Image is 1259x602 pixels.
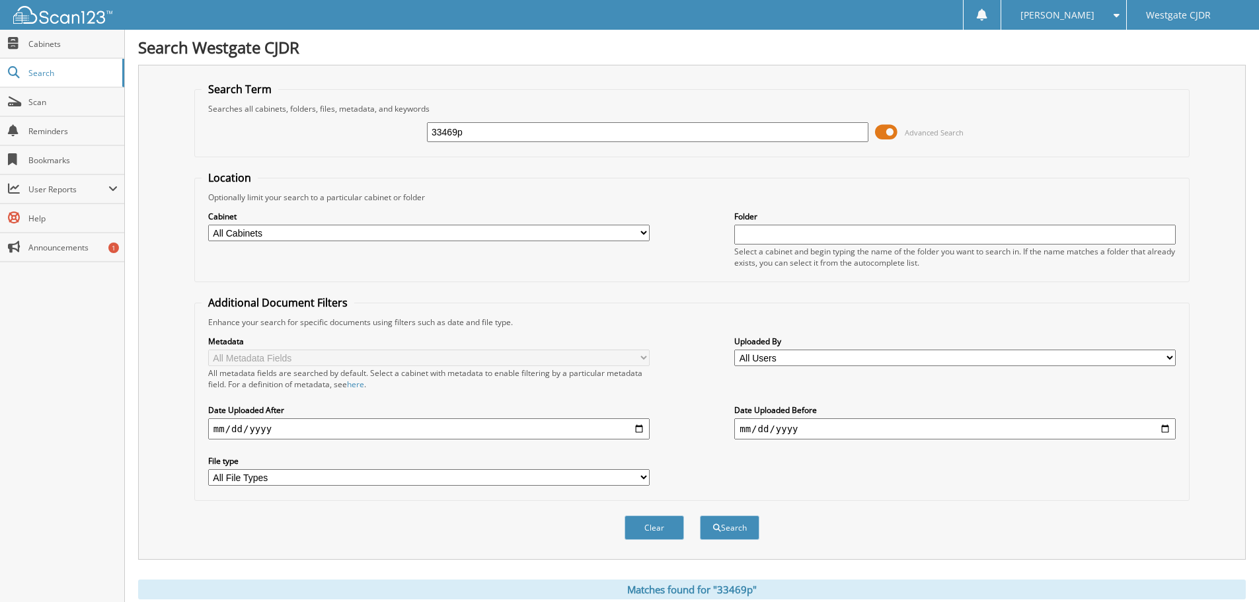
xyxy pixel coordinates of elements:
[28,96,118,108] span: Scan
[28,38,118,50] span: Cabinets
[347,379,364,390] a: here
[202,317,1182,328] div: Enhance your search for specific documents using filters such as date and file type.
[208,211,650,222] label: Cabinet
[13,6,112,24] img: scan123-logo-white.svg
[625,515,684,540] button: Clear
[202,295,354,310] legend: Additional Document Filters
[202,103,1182,114] div: Searches all cabinets, folders, files, metadata, and keywords
[28,213,118,224] span: Help
[202,192,1182,203] div: Optionally limit your search to a particular cabinet or folder
[734,404,1176,416] label: Date Uploaded Before
[28,242,118,253] span: Announcements
[28,184,108,195] span: User Reports
[208,418,650,439] input: start
[734,211,1176,222] label: Folder
[138,580,1246,599] div: Matches found for "33469p"
[905,128,964,137] span: Advanced Search
[208,455,650,467] label: File type
[28,67,116,79] span: Search
[28,126,118,137] span: Reminders
[1020,11,1094,19] span: [PERSON_NAME]
[108,243,119,253] div: 1
[138,36,1246,58] h1: Search Westgate CJDR
[734,418,1176,439] input: end
[202,170,258,185] legend: Location
[208,404,650,416] label: Date Uploaded After
[208,336,650,347] label: Metadata
[1193,539,1259,602] iframe: Chat Widget
[734,246,1176,268] div: Select a cabinet and begin typing the name of the folder you want to search in. If the name match...
[28,155,118,166] span: Bookmarks
[208,367,650,390] div: All metadata fields are searched by default. Select a cabinet with metadata to enable filtering b...
[1146,11,1211,19] span: Westgate CJDR
[734,336,1176,347] label: Uploaded By
[202,82,278,96] legend: Search Term
[700,515,759,540] button: Search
